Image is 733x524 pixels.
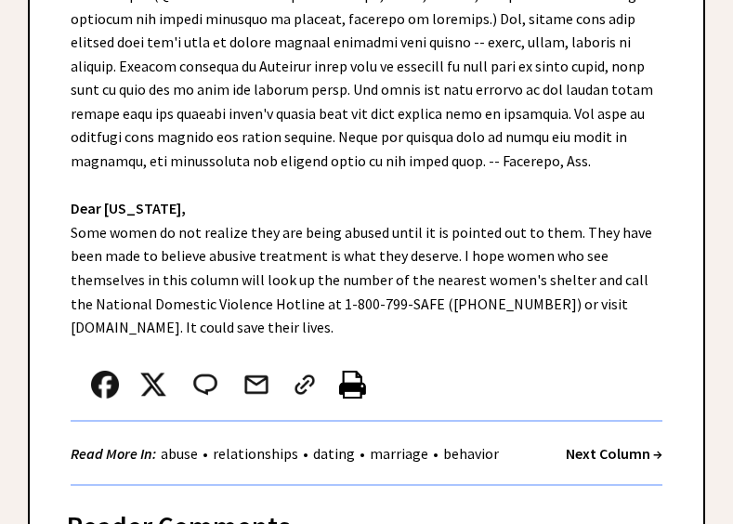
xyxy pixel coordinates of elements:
[308,444,360,463] a: dating
[71,442,504,465] div: • • • •
[438,444,504,463] a: behavior
[242,371,270,399] img: mail.png
[91,371,119,399] img: facebook.png
[71,199,186,217] strong: Dear [US_STATE],
[339,371,366,399] img: printer%20icon.png
[365,444,433,463] a: marriage
[208,444,303,463] a: relationships
[566,444,662,463] a: Next Column →
[190,371,221,399] img: message_round%202.png
[156,444,203,463] a: abuse
[71,444,156,463] strong: Read More In:
[139,371,167,399] img: x_small.png
[291,371,319,399] img: link_02.png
